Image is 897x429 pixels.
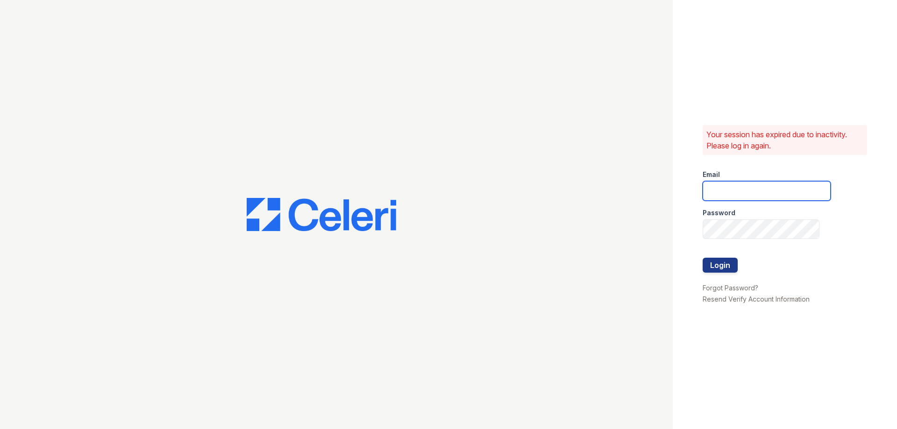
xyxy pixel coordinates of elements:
label: Password [703,208,735,218]
label: Email [703,170,720,179]
a: Resend Verify Account Information [703,295,810,303]
p: Your session has expired due to inactivity. Please log in again. [706,129,863,151]
img: CE_Logo_Blue-a8612792a0a2168367f1c8372b55b34899dd931a85d93a1a3d3e32e68fde9ad4.png [247,198,396,232]
a: Forgot Password? [703,284,758,292]
button: Login [703,258,738,273]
